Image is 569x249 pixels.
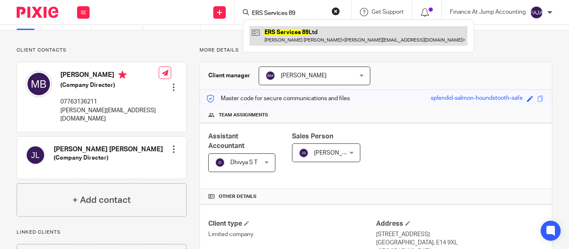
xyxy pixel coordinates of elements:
input: Search [251,10,326,17]
p: Limited company [208,230,376,239]
h4: + Add contact [72,194,131,207]
button: Clear [332,7,340,15]
span: Assistant Accountant [208,133,245,149]
h5: (Company Director) [60,81,159,89]
span: Get Support [372,9,404,15]
p: [STREET_ADDRESS] [376,230,544,239]
img: svg%3E [530,6,543,19]
span: Dhivya S T [230,160,257,165]
img: svg%3E [25,145,45,165]
p: Client contacts [17,47,187,54]
h4: Client type [208,219,376,228]
p: 07763136211 [60,98,159,106]
h3: Client manager [208,71,250,80]
span: [PERSON_NAME] [314,150,360,156]
span: Sales Person [292,133,333,140]
h4: Address [376,219,544,228]
p: [GEOGRAPHIC_DATA], E14 9XL [376,239,544,247]
div: splendid-salmon-houndstooth-safe [431,94,523,104]
p: Master code for secure communications and files [206,94,350,103]
img: Pixie [17,7,58,18]
img: svg%3E [299,148,309,158]
h4: [PERSON_NAME] [60,71,159,81]
span: [PERSON_NAME] [281,73,327,79]
img: svg%3E [265,71,275,81]
p: [PERSON_NAME][EMAIL_ADDRESS][DOMAIN_NAME] [60,106,159,123]
span: Other details [219,193,257,200]
img: svg%3E [25,71,52,97]
p: Linked clients [17,229,187,236]
i: Primary [118,71,127,79]
p: More details [200,47,552,54]
img: svg%3E [215,158,225,168]
p: Finance At Jump Accounting [450,8,526,16]
h4: [PERSON_NAME] [PERSON_NAME] [54,145,163,154]
span: Team assignments [219,112,268,118]
h5: (Company Director) [54,154,163,162]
